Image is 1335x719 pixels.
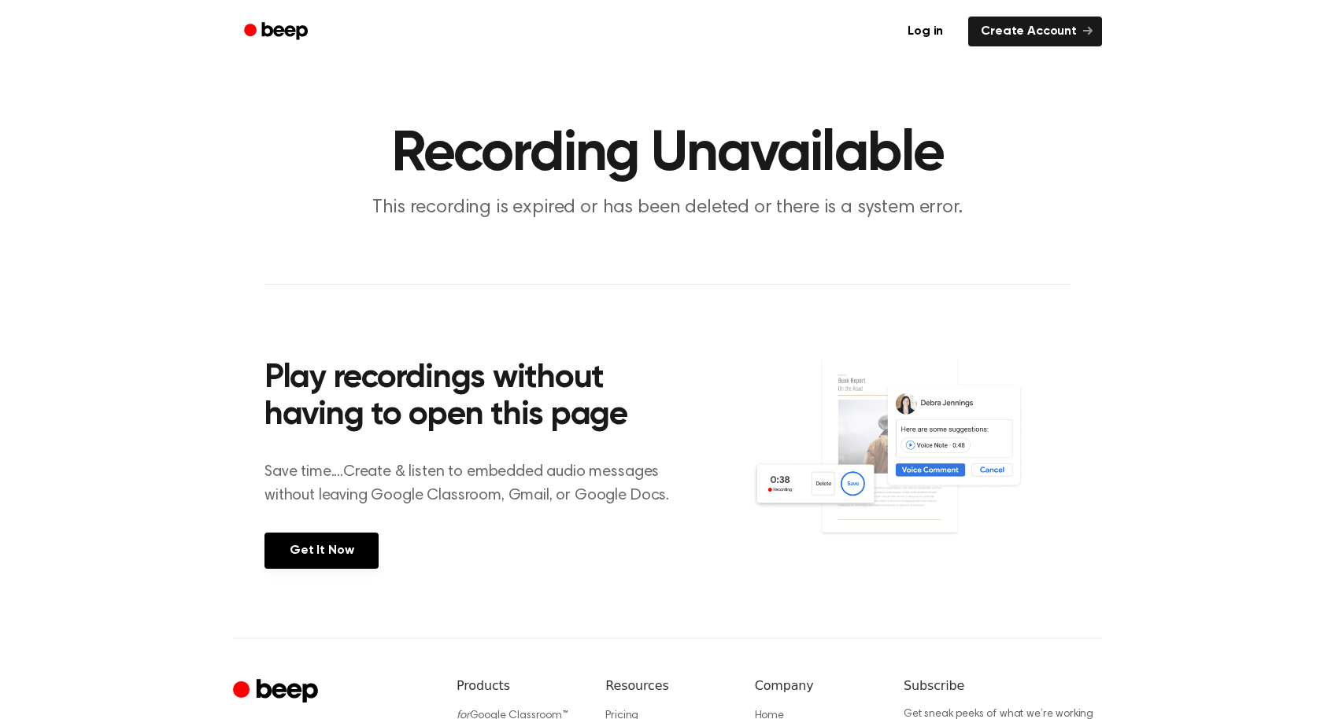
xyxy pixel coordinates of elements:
a: Beep [233,17,322,47]
p: This recording is expired or has been deleted or there is a system error. [365,195,970,221]
h6: Company [755,677,878,695]
img: Voice Comments on Docs and Recording Widget [752,356,1071,567]
h6: Products [457,677,580,695]
a: Cruip [233,677,322,707]
h1: Recording Unavailable [264,126,1071,183]
h2: Play recordings without having to open this page [264,360,689,435]
h6: Subscribe [904,677,1102,695]
p: Save time....Create & listen to embedded audio messages without leaving Google Classroom, Gmail, ... [264,460,689,507]
a: Create Account [968,17,1102,46]
h6: Resources [605,677,729,695]
a: Get It Now [264,533,379,569]
a: Log in [892,13,959,50]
